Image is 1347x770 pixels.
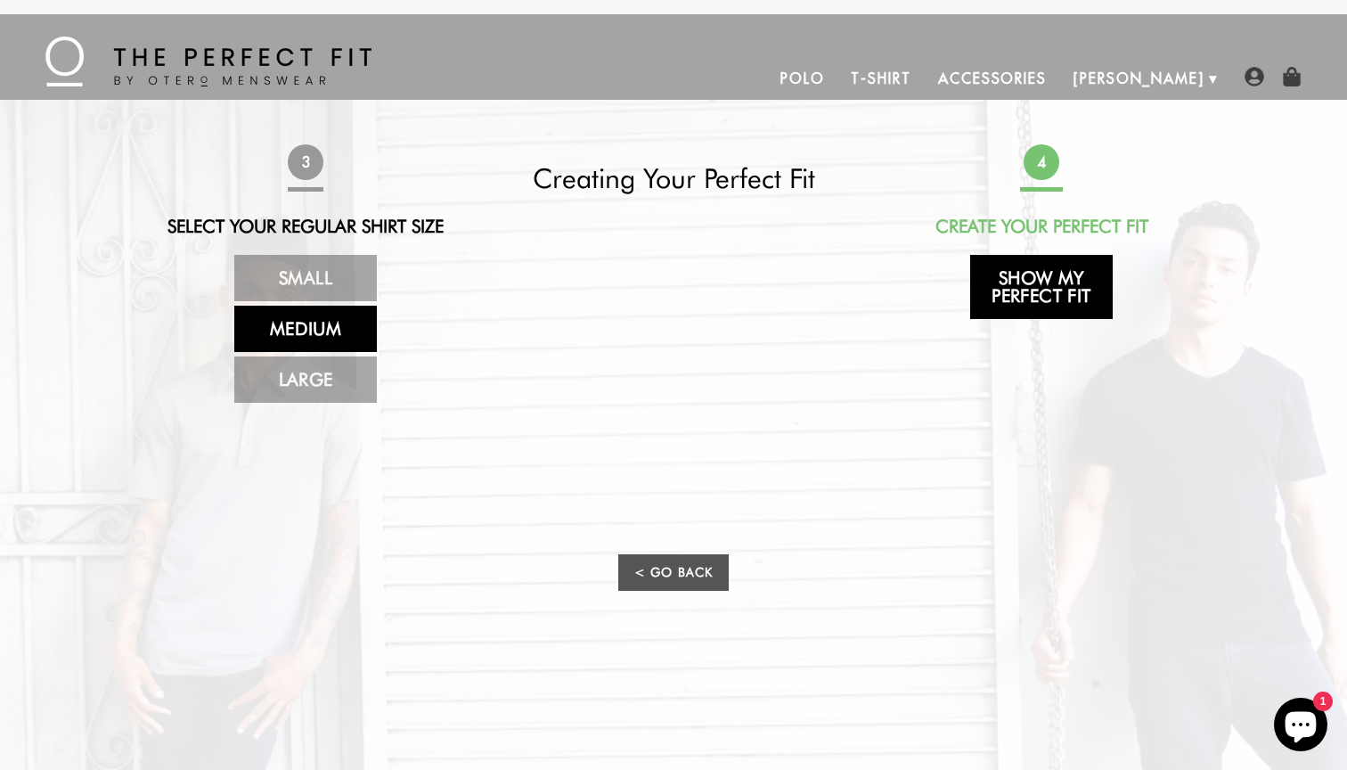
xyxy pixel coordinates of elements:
[970,255,1113,319] a: Show My Perfect Fit
[288,144,323,180] span: 3
[1245,67,1264,86] img: user-account-icon.png
[1060,57,1218,100] a: [PERSON_NAME]
[148,216,463,237] h2: Select Your Regular Shirt Size
[234,356,377,403] a: Large
[1024,144,1059,180] span: 4
[925,57,1060,100] a: Accessories
[884,216,1199,237] h2: Create Your Perfect Fit
[837,57,924,100] a: T-Shirt
[234,255,377,301] a: Small
[618,554,729,591] a: < Go Back
[45,37,371,86] img: The Perfect Fit - by Otero Menswear - Logo
[516,162,831,194] h2: Creating Your Perfect Fit
[767,57,838,100] a: Polo
[1282,67,1302,86] img: shopping-bag-icon.png
[1269,698,1333,756] inbox-online-store-chat: Shopify online store chat
[234,306,377,352] a: Medium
